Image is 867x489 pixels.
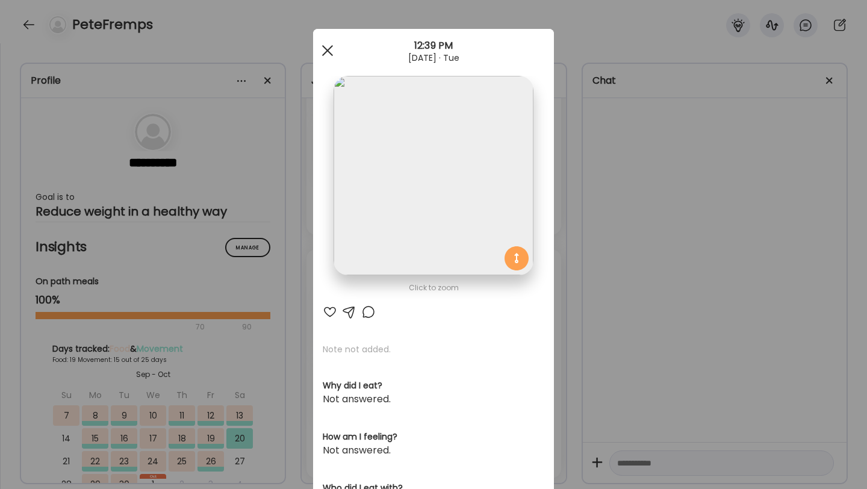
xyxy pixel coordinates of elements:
[323,443,544,458] div: Not answered.
[323,281,544,295] div: Click to zoom
[323,379,544,392] h3: Why did I eat?
[334,76,533,275] img: images%2Fr1MJTdTVcmaGV99ZvRg8wYCtdWJ2%2FgY1fFwykTs6MrfDEXQdF%2FiKMO4We6s7vzt7Xn0Vtv_1080
[323,431,544,443] h3: How am I feeling?
[323,343,544,355] p: Note not added.
[323,392,544,406] div: Not answered.
[313,53,554,63] div: [DATE] · Tue
[313,39,554,53] div: 12:39 PM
